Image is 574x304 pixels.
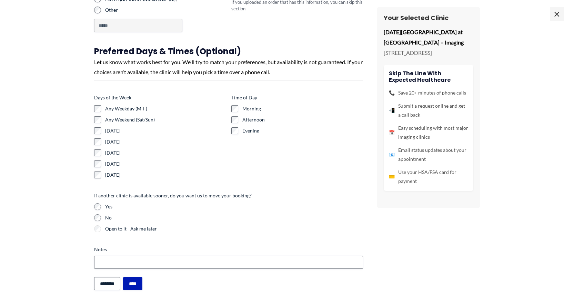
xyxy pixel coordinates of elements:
label: Evening [242,127,363,134]
div: Let us know what works best for you. We'll try to match your preferences, but availability is not... [94,57,363,77]
label: Yes [105,203,363,210]
li: Easy scheduling with most major imaging clinics [389,124,468,141]
span: 📲 [389,106,395,115]
label: [DATE] [105,160,226,167]
h4: Skip the line with Expected Healthcare [389,70,468,83]
label: Other [105,7,226,13]
legend: Days of the Week [94,94,131,101]
label: Open to it - Ask me later [105,225,363,232]
li: Submit a request online and get a call back [389,101,468,119]
label: Any Weekend (Sat/Sun) [105,116,226,123]
h3: Your Selected Clinic [384,14,473,22]
h3: Preferred Days & Times (Optional) [94,46,363,57]
label: Any Weekday (M-F) [105,105,226,112]
label: No [105,214,363,221]
label: [DATE] [105,138,226,145]
p: [DATE][GEOGRAPHIC_DATA] at [GEOGRAPHIC_DATA] – Imaging [384,27,473,47]
span: × [550,7,564,21]
label: Notes [94,246,363,253]
legend: If another clinic is available sooner, do you want us to move your booking? [94,192,252,199]
label: Afternoon [242,116,363,123]
p: [STREET_ADDRESS] [384,48,473,58]
span: 📞 [389,88,395,97]
label: [DATE] [105,149,226,156]
li: Save 20+ minutes of phone calls [389,88,468,97]
span: 💳 [389,172,395,181]
label: [DATE] [105,171,226,178]
label: Morning [242,105,363,112]
li: Use your HSA/FSA card for payment [389,168,468,186]
input: Other Choice, please specify [94,19,182,32]
legend: Time of Day [231,94,257,101]
label: [DATE] [105,127,226,134]
span: 📅 [389,128,395,137]
li: Email status updates about your appointment [389,146,468,164]
span: 📧 [389,150,395,159]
